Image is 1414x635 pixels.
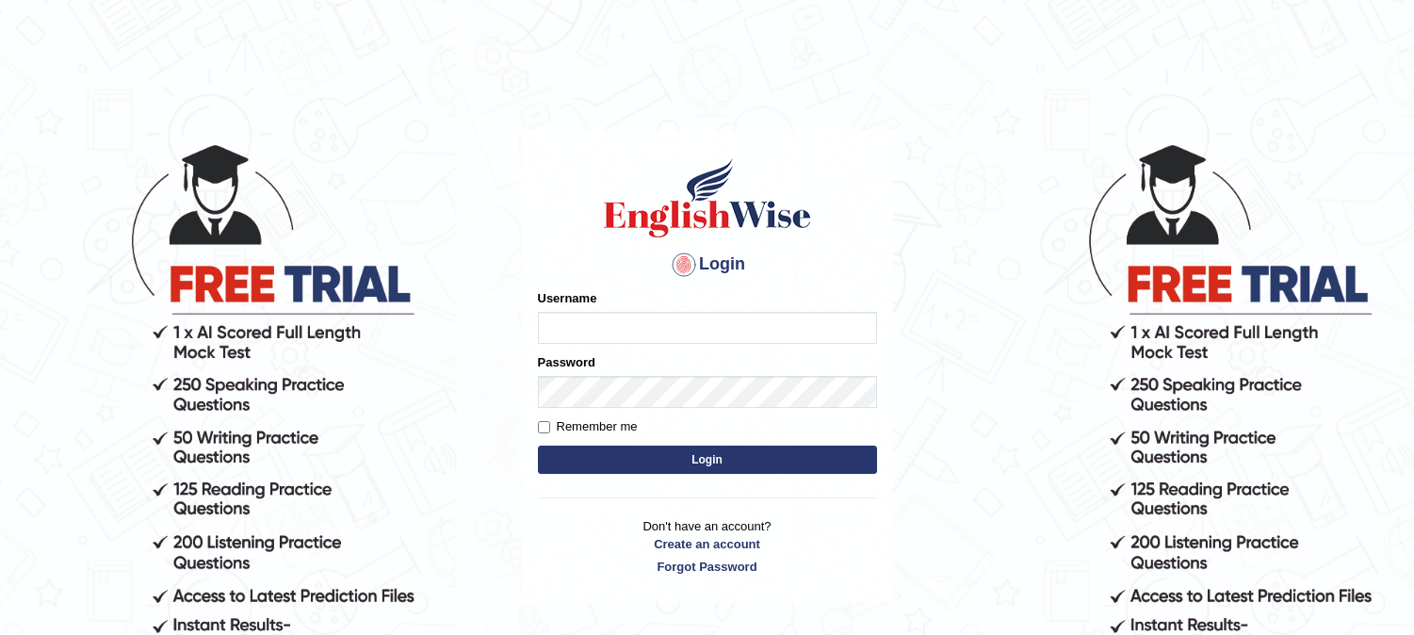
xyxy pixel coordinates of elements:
a: Create an account [538,535,877,553]
label: Username [538,289,597,307]
a: Forgot Password [538,558,877,576]
p: Don't have an account? [538,517,877,576]
label: Remember me [538,417,638,436]
label: Password [538,353,595,371]
input: Remember me [538,421,550,433]
button: Login [538,446,877,474]
img: Logo of English Wise sign in for intelligent practice with AI [600,155,815,240]
h4: Login [538,250,877,280]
